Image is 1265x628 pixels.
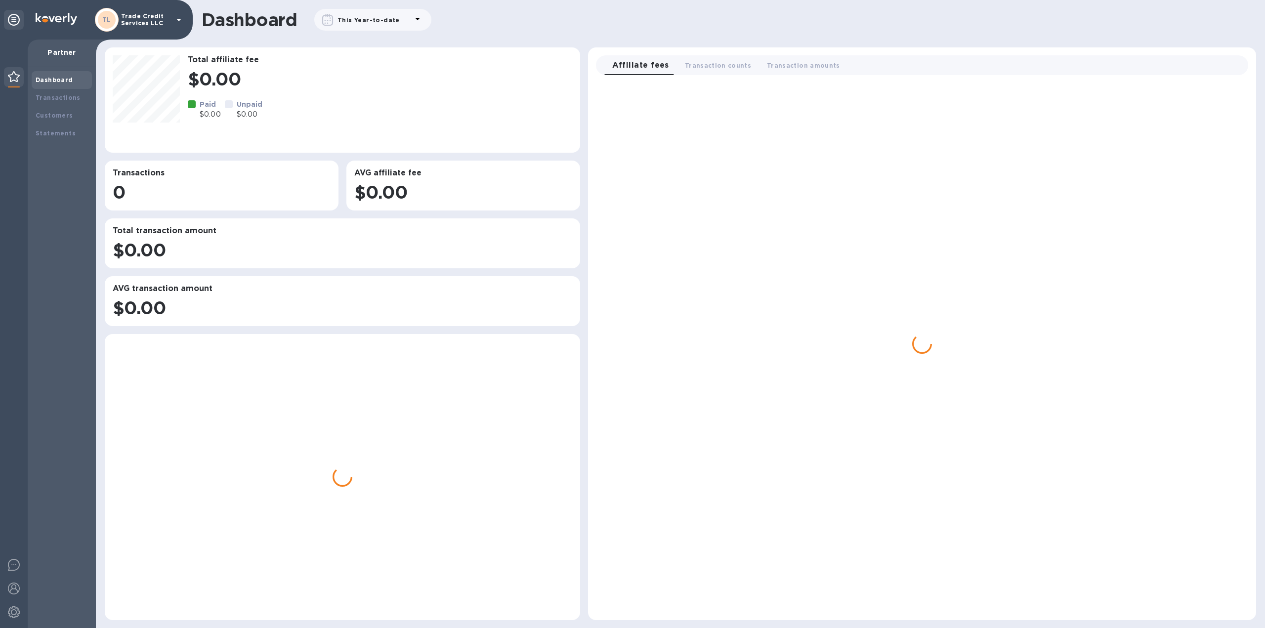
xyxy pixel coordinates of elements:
[354,182,572,203] h1: $0.00
[337,16,400,24] b: This Year-to-date
[102,16,111,23] b: TL
[113,226,572,236] h3: Total transaction amount
[354,168,572,178] h3: AVG affiliate fee
[200,109,221,120] p: $0.00
[36,94,81,101] b: Transactions
[36,112,73,119] b: Customers
[685,60,751,71] span: Transaction counts
[113,182,331,203] h1: 0
[36,76,73,84] b: Dashboard
[36,47,88,57] p: Partner
[767,60,840,71] span: Transaction amounts
[200,99,221,109] p: Paid
[188,55,572,65] h3: Total affiliate fee
[36,13,77,25] img: Logo
[8,71,20,82] img: Partner
[36,129,76,137] b: Statements
[612,58,669,72] span: Affiliate fees
[113,168,331,178] h3: Transactions
[113,297,572,318] h1: $0.00
[4,10,24,30] div: Unpin categories
[113,284,572,293] h3: AVG transaction amount
[202,9,297,30] h1: Dashboard
[237,109,263,120] p: $0.00
[113,240,572,260] h1: $0.00
[237,99,263,109] p: Unpaid
[188,69,572,89] h1: $0.00
[121,13,170,27] p: Trade Credit Services LLC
